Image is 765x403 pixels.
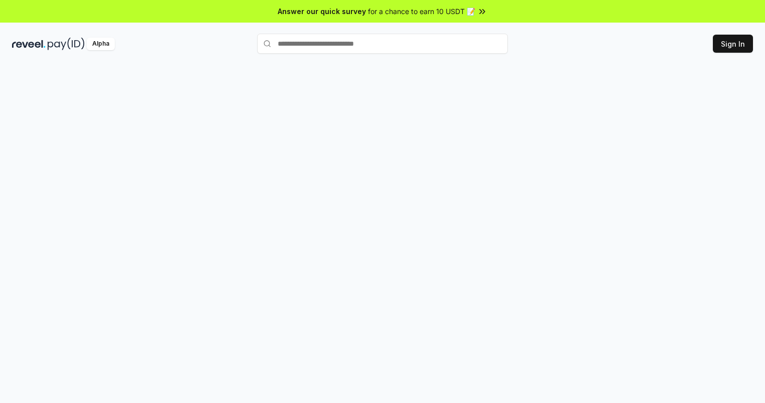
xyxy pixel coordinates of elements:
img: reveel_dark [12,38,46,50]
div: Alpha [87,38,115,50]
span: for a chance to earn 10 USDT 📝 [368,6,475,17]
span: Answer our quick survey [278,6,366,17]
img: pay_id [48,38,85,50]
button: Sign In [713,35,753,53]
